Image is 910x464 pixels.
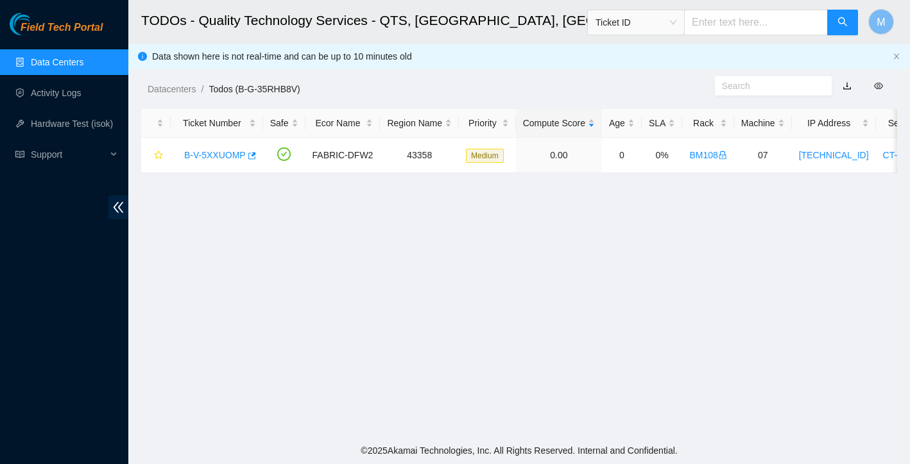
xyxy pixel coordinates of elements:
a: Activity Logs [31,88,82,98]
button: close [893,53,900,61]
span: double-left [108,195,128,219]
td: 43358 [380,138,459,173]
a: Todos (B-G-35RHB8V) [209,84,300,94]
a: B-V-5XXUOMP [184,150,246,160]
span: search [837,17,848,29]
span: Ticket ID [596,13,676,32]
span: Support [31,142,107,167]
td: 0 [602,138,642,173]
a: Akamai TechnologiesField Tech Portal [10,23,103,40]
td: FABRIC-DFW2 [305,138,381,173]
button: star [148,145,164,165]
a: BM108lock [689,150,726,160]
span: M [877,14,885,30]
input: Enter text here... [684,10,828,35]
td: 07 [734,138,792,173]
button: M [868,9,894,35]
footer: © 2025 Akamai Technologies, Inc. All Rights Reserved. Internal and Confidential. [128,437,910,464]
img: Akamai Technologies [10,13,65,35]
a: download [843,81,852,91]
a: Hardware Test (isok) [31,119,113,129]
span: / [201,84,203,94]
button: download [833,76,861,96]
span: read [15,150,24,159]
span: eye [874,81,883,90]
button: search [827,10,858,35]
a: Datacenters [148,84,196,94]
a: Data Centers [31,57,83,67]
span: Field Tech Portal [21,22,103,34]
td: 0% [642,138,682,173]
span: lock [718,151,727,160]
span: star [154,151,163,161]
input: Search [722,79,815,93]
td: 0.00 [516,138,602,173]
span: check-circle [277,147,291,161]
span: close [893,53,900,60]
span: Medium [466,149,504,163]
a: [TECHNICAL_ID] [799,150,869,160]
